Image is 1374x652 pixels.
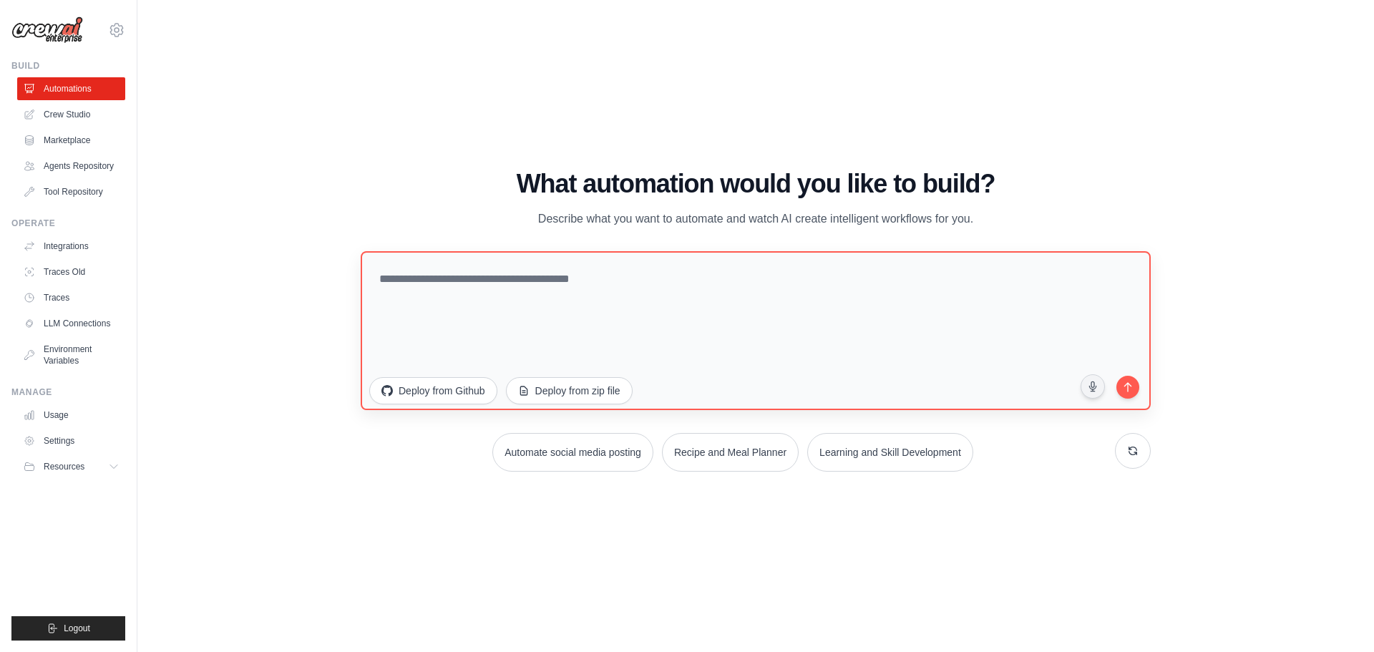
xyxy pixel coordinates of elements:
img: Logo [11,16,83,44]
iframe: Chat Widget [1302,583,1374,652]
a: Integrations [17,235,125,258]
button: Recipe and Meal Planner [662,433,799,472]
button: Deploy from zip file [506,377,633,404]
div: Build [11,60,125,72]
a: Automations [17,77,125,100]
h1: What automation would you like to build? [361,170,1151,198]
a: Agents Repository [17,155,125,177]
div: Manage [11,386,125,398]
div: Operate [11,218,125,229]
span: Logout [64,623,90,634]
a: Crew Studio [17,103,125,126]
span: Resources [44,461,84,472]
button: Learning and Skill Development [807,433,973,472]
button: Resources [17,455,125,478]
a: Tool Repository [17,180,125,203]
a: Traces Old [17,261,125,283]
a: Settings [17,429,125,452]
div: 채팅 위젯 [1302,583,1374,652]
a: Environment Variables [17,338,125,372]
a: Marketplace [17,129,125,152]
a: Usage [17,404,125,427]
p: Describe what you want to automate and watch AI create intelligent workflows for you. [515,210,996,228]
button: Logout [11,616,125,641]
a: Traces [17,286,125,309]
button: Automate social media posting [492,433,653,472]
a: LLM Connections [17,312,125,335]
button: Deploy from Github [369,377,497,404]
